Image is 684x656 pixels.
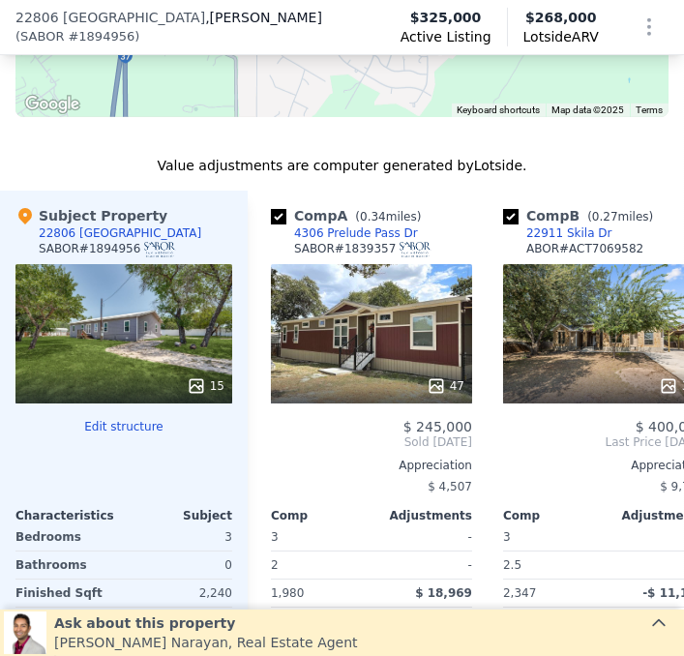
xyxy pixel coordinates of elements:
[128,552,232,579] div: 0
[39,241,176,257] div: SABOR # 1894956
[271,586,304,600] span: 1,980
[375,608,472,635] div: -
[375,523,472,551] div: -
[128,608,232,635] div: 0
[410,8,482,27] span: $325,000
[503,225,612,241] a: 22911 Skila Dr
[551,104,624,115] span: Map data ©2025
[428,480,472,493] span: $ 4,507
[15,552,120,579] div: Bathrooms
[187,376,224,396] div: 15
[525,10,597,25] span: $268,000
[360,210,386,224] span: 0.34
[503,552,600,579] div: 2.5
[15,419,232,434] button: Edit structure
[294,225,418,241] div: 4306 Prelude Pass Dr
[630,8,669,46] button: Show Options
[271,206,429,225] div: Comp A
[128,580,232,607] div: 2,240
[271,434,472,450] span: Sold [DATE]
[39,225,201,241] div: 22806 [GEOGRAPHIC_DATA]
[503,508,604,523] div: Comp
[400,242,431,257] img: SABOR Logo
[271,530,279,544] span: 3
[54,633,358,652] div: [PERSON_NAME] Narayan , Real Estate Agent
[54,613,358,633] div: Ask about this property
[124,508,232,523] div: Subject
[271,458,472,473] div: Appreciation
[375,552,472,579] div: -
[403,419,472,434] span: $ 245,000
[15,27,139,46] div: ( )
[15,508,124,523] div: Characteristics
[636,104,663,115] a: Terms (opens in new tab)
[271,552,368,579] div: 2
[427,376,464,396] div: 47
[15,206,167,225] div: Subject Property
[415,586,472,600] span: $ 18,969
[20,92,84,117] img: Google
[15,608,120,635] div: Unfinished Sqft
[271,225,418,241] a: 4306 Prelude Pass Dr
[372,508,472,523] div: Adjustments
[68,27,134,46] span: # 1894956
[526,225,612,241] div: 22911 Skila Dr
[401,27,491,46] span: Active Listing
[205,8,322,27] span: , [PERSON_NAME]
[580,210,661,224] span: ( miles)
[503,530,511,544] span: 3
[271,508,372,523] div: Comp
[4,611,46,654] img: Neil Narayan
[526,241,643,256] div: ABOR # ACT7069582
[457,104,540,117] button: Keyboard shortcuts
[294,241,431,257] div: SABOR # 1839357
[20,92,84,117] a: Open this area in Google Maps (opens a new window)
[15,523,120,551] div: Bedrooms
[128,523,232,551] div: 3
[15,8,205,27] span: 22806 [GEOGRAPHIC_DATA]
[592,210,618,224] span: 0.27
[144,242,176,257] img: SABOR Logo
[503,206,661,225] div: Comp B
[503,586,536,600] span: 2,347
[347,210,429,224] span: ( miles)
[20,27,64,46] span: SABOR
[523,27,599,46] span: Lotside ARV
[15,580,120,607] div: Finished Sqft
